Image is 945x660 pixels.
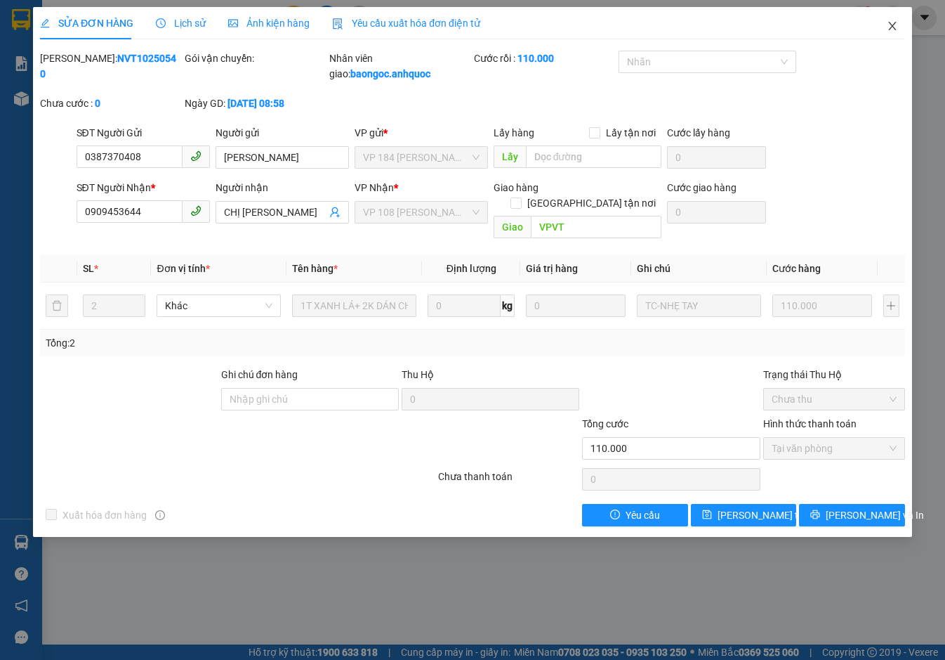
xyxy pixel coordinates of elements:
span: Giá trị hàng [526,263,578,274]
input: Ghi chú đơn hàng [221,388,399,410]
span: Giao [494,216,531,238]
span: Tại văn phòng [772,438,897,459]
span: VP Nhận [355,182,394,193]
input: VD: Bàn, Ghế [292,295,416,317]
span: Khác [165,295,272,316]
th: Ghi chú [631,255,767,283]
label: Hình thức thanh toán [763,418,857,429]
span: phone [190,205,201,216]
input: 0 [526,295,626,317]
span: SL [83,263,94,274]
label: Ghi chú đơn hàng [221,369,298,380]
b: 0 [95,98,100,109]
button: Close [873,7,912,46]
span: user-add [329,207,341,218]
span: clock-circle [156,18,166,28]
span: SỬA ĐƠN HÀNG [40,18,133,29]
div: [PERSON_NAME]: [40,51,182,82]
span: Yêu cầu [626,507,660,523]
div: Ngày GD: [185,96,326,111]
input: 0 [772,295,872,317]
span: VP 184 Nguyễn Văn Trỗi - HCM [363,147,480,168]
div: Người nhận [216,180,349,195]
span: Ảnh kiện hàng [228,18,310,29]
span: VP 108 Lê Hồng Phong - Vũng Tàu [363,202,480,223]
span: Lịch sử [156,18,206,29]
div: Cước rồi : [474,51,616,66]
div: Nhân viên giao: [329,51,471,82]
img: icon [332,18,343,30]
span: Lấy hàng [494,127,534,138]
div: Người gửi [216,125,349,141]
span: close [887,20,898,32]
input: Dọc đường [526,145,662,168]
button: delete [46,295,68,317]
span: info-circle [155,510,165,520]
span: Giao hàng [494,182,538,193]
span: Đơn vị tính [157,263,209,274]
span: exclamation-circle [610,510,620,521]
div: VP gửi [355,125,488,141]
div: SĐT Người Nhận [77,180,210,195]
input: Dọc đường [531,216,662,238]
span: [PERSON_NAME] và In [826,507,924,523]
div: SĐT Người Gửi [77,125,210,141]
input: Cước lấy hàng [667,146,766,169]
div: Chưa thanh toán [437,469,581,493]
span: printer [810,510,820,521]
input: Ghi Chú [637,295,761,317]
span: Xuất hóa đơn hàng [57,507,152,523]
label: Cước lấy hàng [667,127,730,138]
div: Gói vận chuyển: [185,51,326,66]
label: Cước giao hàng [667,182,736,193]
span: Định lượng [447,263,496,274]
span: Lấy tận nơi [600,125,661,141]
span: edit [40,18,50,28]
span: Lấy [494,145,526,168]
b: 110.000 [517,53,554,64]
span: Tên hàng [292,263,338,274]
b: [DATE] 08:58 [227,98,284,109]
button: printer[PERSON_NAME] và In [799,504,904,526]
span: kg [501,295,515,317]
div: Trạng thái Thu Hộ [763,367,905,382]
input: Cước giao hàng [667,201,766,224]
span: Yêu cầu xuất hóa đơn điện tử [332,18,480,29]
div: Chưa cước : [40,96,182,111]
button: exclamation-circleYêu cầu [582,504,687,526]
b: baongoc.anhquoc [350,68,430,79]
div: Tổng: 2 [46,335,366,351]
span: picture [228,18,238,28]
span: Thu Hộ [402,369,434,380]
span: save [702,510,712,521]
button: save[PERSON_NAME] thay đổi [691,504,796,526]
span: [PERSON_NAME] thay đổi [718,507,830,523]
span: [GEOGRAPHIC_DATA] tận nơi [522,195,661,211]
button: plus [883,295,899,317]
span: Tổng cước [582,418,628,429]
span: Cước hàng [772,263,821,274]
span: Chưa thu [772,389,897,410]
span: phone [190,150,201,162]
